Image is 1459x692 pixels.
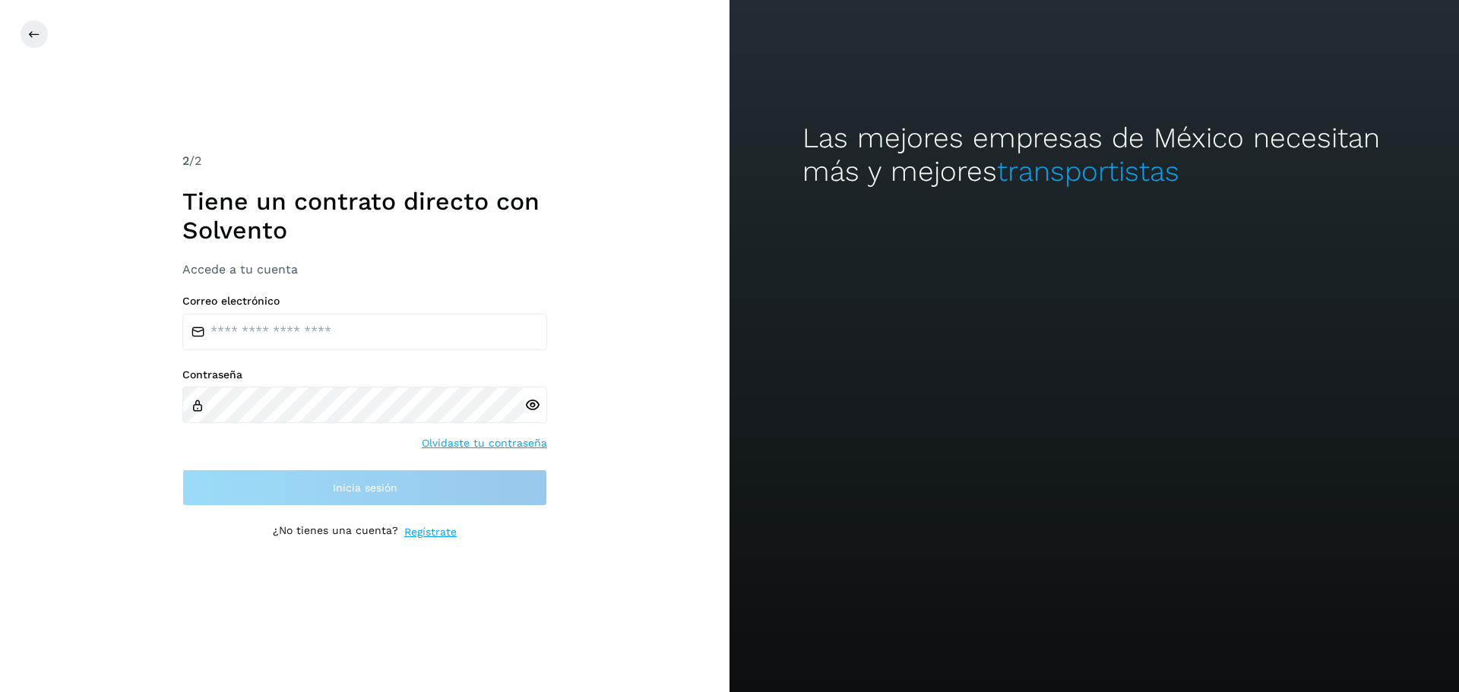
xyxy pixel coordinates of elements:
[802,122,1386,189] h2: Las mejores empresas de México necesitan más y mejores
[182,187,547,245] h1: Tiene un contrato directo con Solvento
[182,295,547,308] label: Correo electrónico
[182,469,547,506] button: Inicia sesión
[422,435,547,451] a: Olvidaste tu contraseña
[182,153,189,168] span: 2
[333,482,397,493] span: Inicia sesión
[182,152,547,170] div: /2
[182,262,547,276] h3: Accede a tu cuenta
[997,155,1179,188] span: transportistas
[182,368,547,381] label: Contraseña
[404,524,457,540] a: Regístrate
[273,524,398,540] p: ¿No tienes una cuenta?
